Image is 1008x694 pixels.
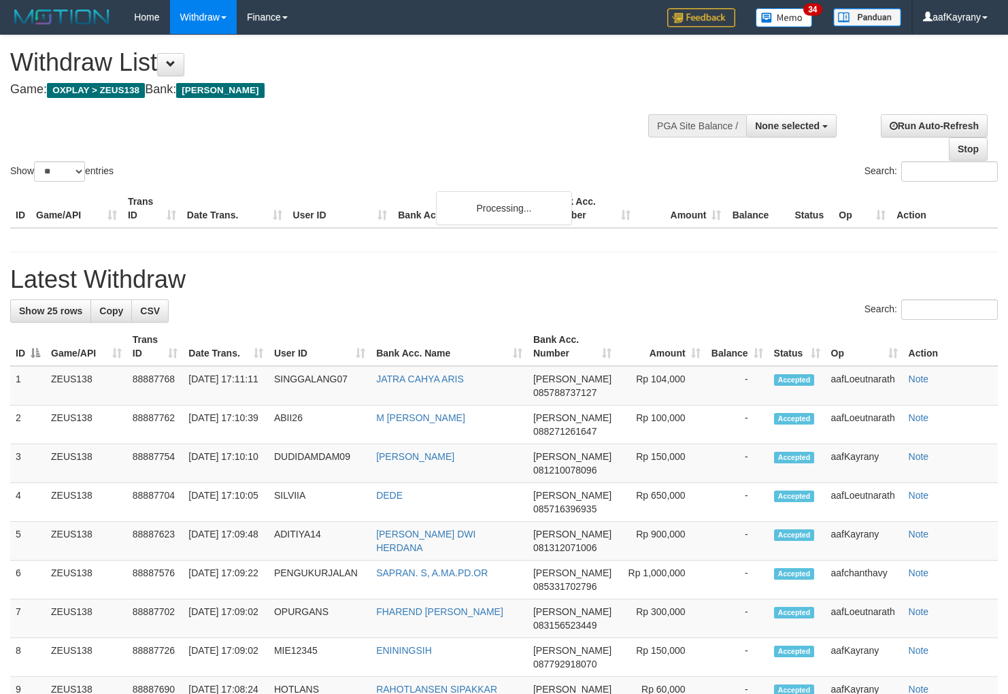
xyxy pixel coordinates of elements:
[46,327,127,366] th: Game/API: activate to sort column ascending
[99,305,123,316] span: Copy
[545,189,636,228] th: Bank Acc. Number
[617,444,706,483] td: Rp 150,000
[376,490,403,501] a: DEDE
[756,8,813,27] img: Button%20Memo.svg
[706,638,769,677] td: -
[376,374,464,384] a: JATRA CAHYA ARIS
[269,561,371,599] td: PENGUKURJALAN
[617,522,706,561] td: Rp 900,000
[617,406,706,444] td: Rp 100,000
[826,638,903,677] td: aafKayrany
[901,161,998,182] input: Search:
[127,327,184,366] th: Trans ID: activate to sort column ascending
[10,189,31,228] th: ID
[533,387,597,398] span: Copy 085788737127 to clipboard
[774,413,815,425] span: Accepted
[881,114,988,137] a: Run Auto-Refresh
[706,599,769,638] td: -
[127,638,184,677] td: 88887726
[826,483,903,522] td: aafLoeutnarath
[533,529,611,540] span: [PERSON_NAME]
[891,189,998,228] th: Action
[533,412,611,423] span: [PERSON_NAME]
[949,137,988,161] a: Stop
[864,299,998,320] label: Search:
[617,638,706,677] td: Rp 150,000
[10,483,46,522] td: 4
[10,638,46,677] td: 8
[706,444,769,483] td: -
[10,327,46,366] th: ID: activate to sort column descending
[47,83,145,98] span: OXPLAY > ZEUS138
[127,561,184,599] td: 88887576
[46,522,127,561] td: ZEUS138
[182,189,288,228] th: Date Trans.
[617,599,706,638] td: Rp 300,000
[909,567,929,578] a: Note
[533,451,611,462] span: [PERSON_NAME]
[10,7,114,27] img: MOTION_logo.png
[127,522,184,561] td: 88887623
[392,189,544,228] th: Bank Acc. Name
[774,607,815,618] span: Accepted
[376,645,432,656] a: ENININGSIH
[774,646,815,657] span: Accepted
[833,8,901,27] img: panduan.png
[376,451,454,462] a: [PERSON_NAME]
[528,327,617,366] th: Bank Acc. Number: activate to sort column ascending
[376,412,465,423] a: M [PERSON_NAME]
[533,645,611,656] span: [PERSON_NAME]
[667,8,735,27] img: Feedback.jpg
[533,620,597,631] span: Copy 083156523449 to clipboard
[533,606,611,617] span: [PERSON_NAME]
[183,599,269,638] td: [DATE] 17:09:02
[789,189,833,228] th: Status
[269,522,371,561] td: ADITIYA14
[755,120,820,131] span: None selected
[746,114,837,137] button: None selected
[269,366,371,406] td: SINGGALANG07
[826,327,903,366] th: Op: activate to sort column ascending
[46,406,127,444] td: ZEUS138
[10,406,46,444] td: 2
[10,444,46,483] td: 3
[46,599,127,638] td: ZEUS138
[269,327,371,366] th: User ID: activate to sort column ascending
[122,189,182,228] th: Trans ID
[376,529,475,553] a: [PERSON_NAME] DWI HERDANA
[269,406,371,444] td: ABII26
[533,567,611,578] span: [PERSON_NAME]
[127,599,184,638] td: 88887702
[269,638,371,677] td: MIE12345
[826,561,903,599] td: aafchanthavy
[269,444,371,483] td: DUDIDAMDAM09
[10,366,46,406] td: 1
[46,444,127,483] td: ZEUS138
[533,581,597,592] span: Copy 085331702796 to clipboard
[826,366,903,406] td: aafLoeutnarath
[909,490,929,501] a: Note
[833,189,891,228] th: Op
[909,645,929,656] a: Note
[774,568,815,580] span: Accepted
[90,299,132,323] a: Copy
[371,327,528,366] th: Bank Acc. Name: activate to sort column ascending
[826,522,903,561] td: aafKayrany
[436,191,572,225] div: Processing...
[376,606,503,617] a: FHAREND [PERSON_NAME]
[636,189,727,228] th: Amount
[769,327,826,366] th: Status: activate to sort column ascending
[826,444,903,483] td: aafKayrany
[533,659,597,670] span: Copy 087792918070 to clipboard
[10,299,91,323] a: Show 25 rows
[31,189,122,228] th: Game/API
[803,3,822,16] span: 34
[533,465,597,476] span: Copy 081210078096 to clipboard
[183,327,269,366] th: Date Trans.: activate to sort column ascending
[34,161,85,182] select: Showentries
[826,406,903,444] td: aafLoeutnarath
[10,266,998,293] h1: Latest Withdraw
[903,327,998,366] th: Action
[183,406,269,444] td: [DATE] 17:10:39
[127,406,184,444] td: 88887762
